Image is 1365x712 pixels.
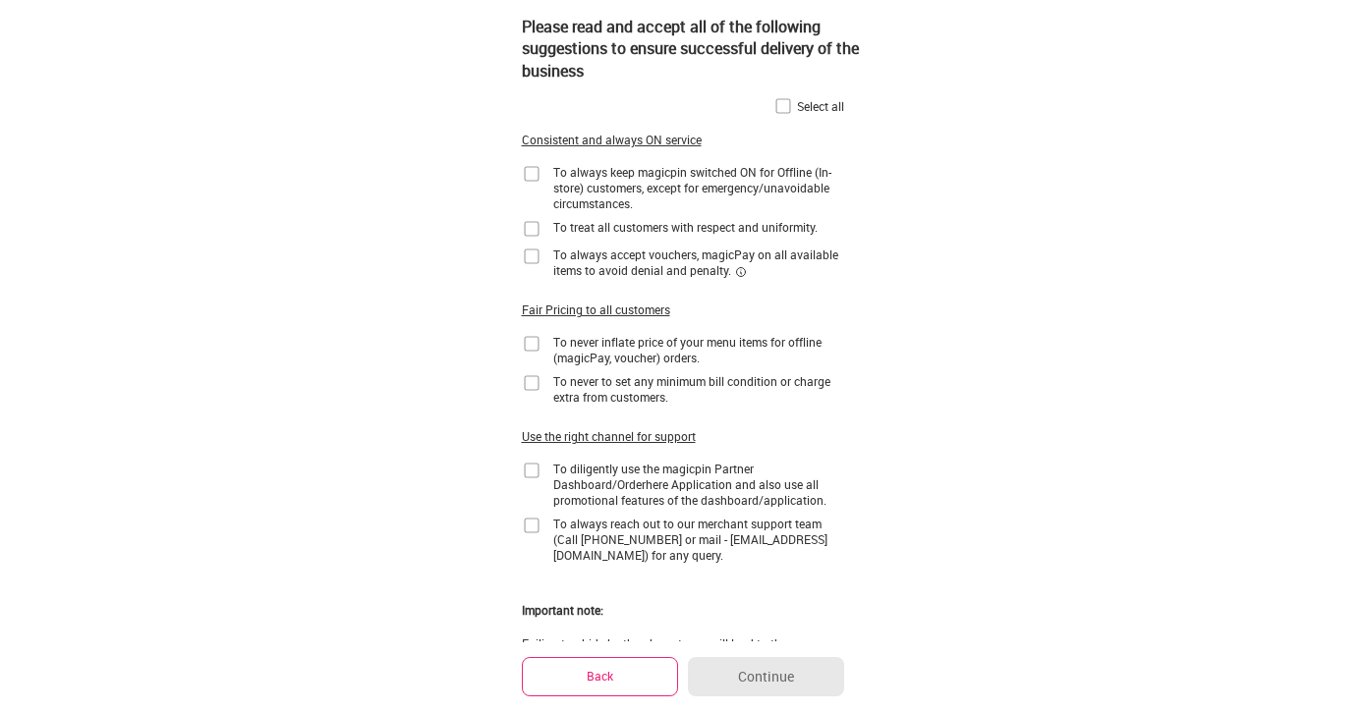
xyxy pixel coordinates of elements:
img: home-delivery-unchecked-checkbox-icon.f10e6f61.svg [522,219,541,239]
div: To diligently use the magicpin Partner Dashboard/Orderhere Application and also use all promotion... [553,461,844,508]
div: To always accept vouchers, magicPay on all available items to avoid denial and penalty. [553,246,844,278]
div: To never inflate price of your menu items for offline (magicPay, voucher) orders. [553,334,844,365]
div: To treat all customers with respect and uniformity. [553,219,818,235]
img: home-delivery-unchecked-checkbox-icon.f10e6f61.svg [522,373,541,393]
img: home-delivery-unchecked-checkbox-icon.f10e6f61.svg [522,334,541,354]
img: home-delivery-unchecked-checkbox-icon.f10e6f61.svg [522,246,541,266]
div: Consistent and always ON service [522,132,702,148]
img: home-delivery-unchecked-checkbox-icon.f10e6f61.svg [773,96,793,116]
img: home-delivery-unchecked-checkbox-icon.f10e6f61.svg [522,516,541,535]
div: Fair Pricing to all customers [522,301,670,318]
img: home-delivery-unchecked-checkbox-icon.f10e6f61.svg [522,461,541,480]
div: Select all [797,98,844,114]
div: Important note: [522,602,603,619]
button: Back [522,657,679,695]
div: Failing to abide by the above terms will lead to the termination of your association with magicpin [522,635,844,667]
img: home-delivery-unchecked-checkbox-icon.f10e6f61.svg [522,164,541,184]
div: To never to set any minimum bill condition or charge extra from customers. [553,373,844,405]
img: informationCircleBlack.2195f373.svg [735,266,747,278]
div: To always reach out to our merchant support team (Call [PHONE_NUMBER] or mail - [EMAIL_ADDRESS][D... [553,516,844,563]
div: Use the right channel for support [522,428,696,445]
button: Continue [688,657,843,696]
div: To always keep magicpin switched ON for Offline (In-store) customers, except for emergency/unavoi... [553,164,844,211]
